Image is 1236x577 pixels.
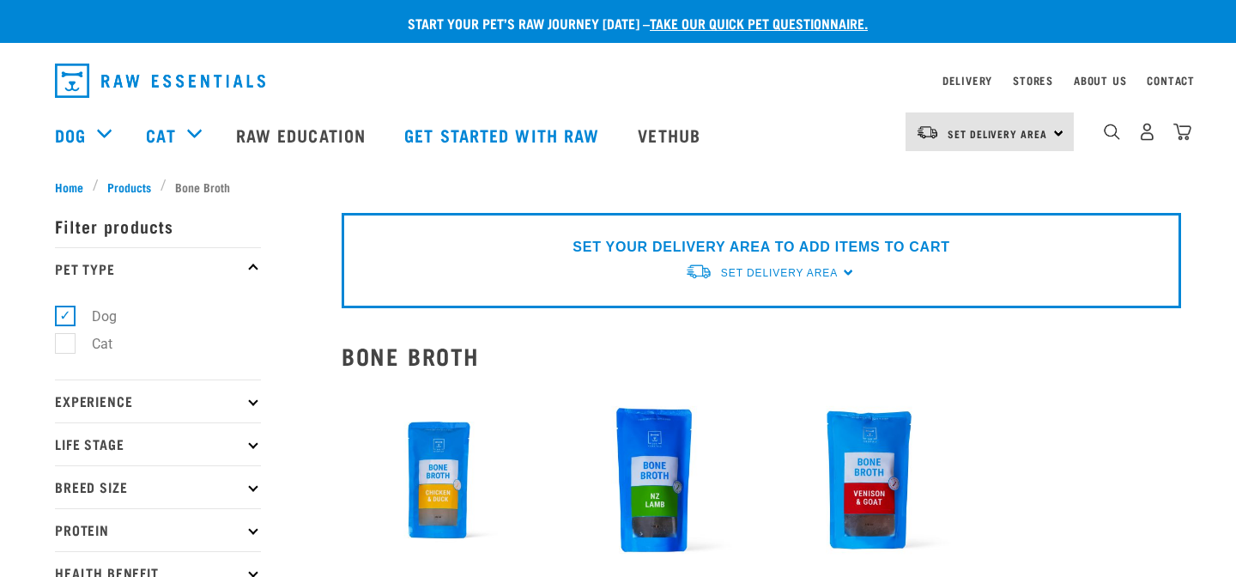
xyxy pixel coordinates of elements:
[55,122,86,148] a: Dog
[55,178,93,196] a: Home
[55,247,261,290] p: Pet Type
[55,508,261,551] p: Protein
[387,100,621,169] a: Get started with Raw
[107,178,151,196] span: Products
[621,100,722,169] a: Vethub
[55,465,261,508] p: Breed Size
[146,122,175,148] a: Cat
[41,57,1195,105] nav: dropdown navigation
[55,178,83,196] span: Home
[1104,124,1120,140] img: home-icon-1@2x.png
[1138,123,1156,141] img: user.png
[650,19,868,27] a: take our quick pet questionnaire.
[342,343,1181,369] h2: Bone Broth
[948,131,1047,137] span: Set Delivery Area
[64,306,124,327] label: Dog
[573,237,949,258] p: SET YOUR DELIVERY AREA TO ADD ITEMS TO CART
[721,267,838,279] span: Set Delivery Area
[916,125,939,140] img: van-moving.png
[55,422,261,465] p: Life Stage
[1147,77,1195,83] a: Contact
[55,64,265,98] img: Raw Essentials Logo
[55,178,1181,196] nav: breadcrumbs
[685,263,712,281] img: van-moving.png
[1074,77,1126,83] a: About Us
[219,100,387,169] a: Raw Education
[55,380,261,422] p: Experience
[99,178,161,196] a: Products
[1013,77,1053,83] a: Stores
[55,204,261,247] p: Filter products
[942,77,992,83] a: Delivery
[1173,123,1191,141] img: home-icon@2x.png
[64,333,119,355] label: Cat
